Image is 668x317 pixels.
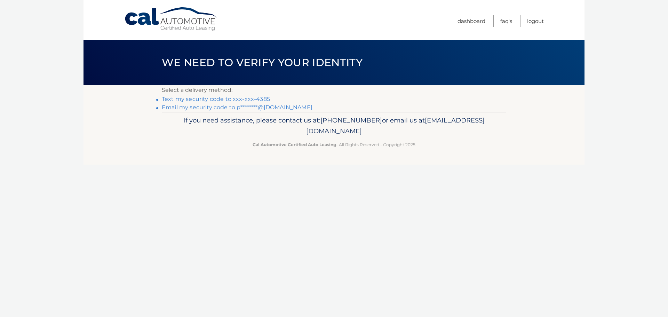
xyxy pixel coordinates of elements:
p: If you need assistance, please contact us at: or email us at [166,115,502,137]
a: Cal Automotive [124,7,218,32]
a: Logout [527,15,544,27]
p: - All Rights Reserved - Copyright 2025 [166,141,502,148]
p: Select a delivery method: [162,85,506,95]
a: Text my security code to xxx-xxx-4385 [162,96,270,102]
a: Email my security code to p********@[DOMAIN_NAME] [162,104,312,111]
span: [PHONE_NUMBER] [320,116,382,124]
a: Dashboard [458,15,485,27]
a: FAQ's [500,15,512,27]
span: We need to verify your identity [162,56,363,69]
strong: Cal Automotive Certified Auto Leasing [253,142,336,147]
